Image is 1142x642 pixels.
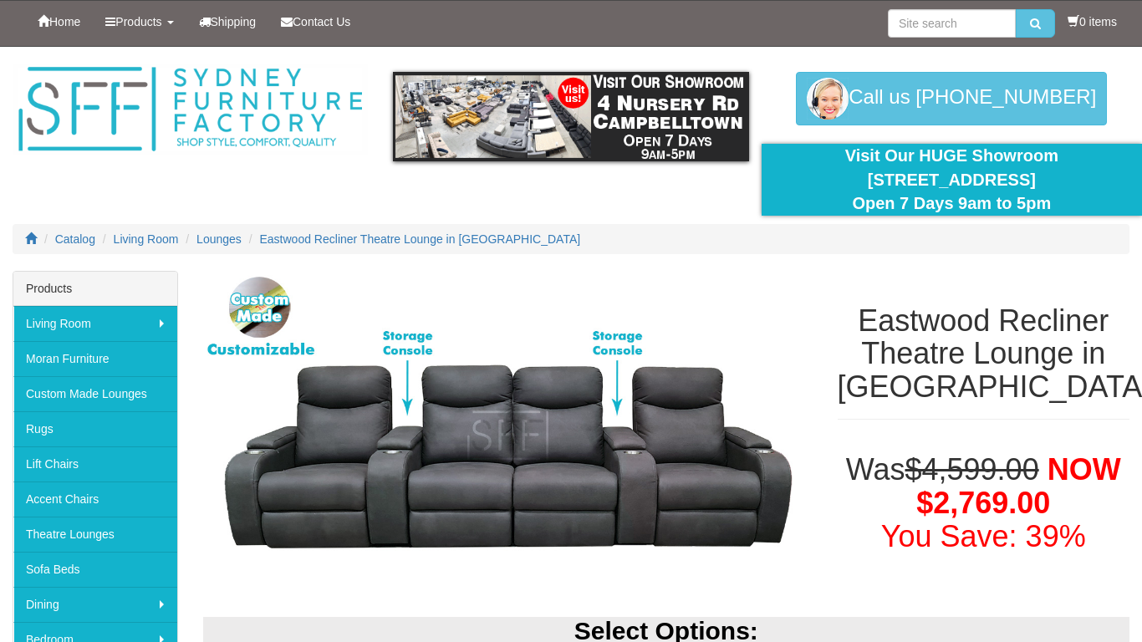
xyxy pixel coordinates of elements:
[905,452,1039,487] del: $4,599.00
[268,1,363,43] a: Contact Us
[211,15,257,28] span: Shipping
[293,15,350,28] span: Contact Us
[93,1,186,43] a: Products
[13,411,177,446] a: Rugs
[13,306,177,341] a: Living Room
[838,453,1129,553] h1: Was
[186,1,269,43] a: Shipping
[774,144,1129,216] div: Visit Our HUGE Showroom [STREET_ADDRESS] Open 7 Days 9am to 5pm
[196,232,242,246] a: Lounges
[114,232,179,246] a: Living Room
[13,64,368,155] img: Sydney Furniture Factory
[13,517,177,552] a: Theatre Lounges
[25,1,93,43] a: Home
[838,304,1129,404] h1: Eastwood Recliner Theatre Lounge in [GEOGRAPHIC_DATA]
[13,587,177,622] a: Dining
[916,452,1120,520] span: NOW $2,769.00
[881,519,1086,553] font: You Save: 39%
[1068,13,1117,30] li: 0 items
[13,272,177,306] div: Products
[260,232,581,246] a: Eastwood Recliner Theatre Lounge in [GEOGRAPHIC_DATA]
[115,15,161,28] span: Products
[13,341,177,376] a: Moran Furniture
[49,15,80,28] span: Home
[888,9,1016,38] input: Site search
[13,552,177,587] a: Sofa Beds
[393,72,748,161] img: showroom.gif
[13,376,177,411] a: Custom Made Lounges
[13,446,177,481] a: Lift Chairs
[55,232,95,246] a: Catalog
[13,481,177,517] a: Accent Chairs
